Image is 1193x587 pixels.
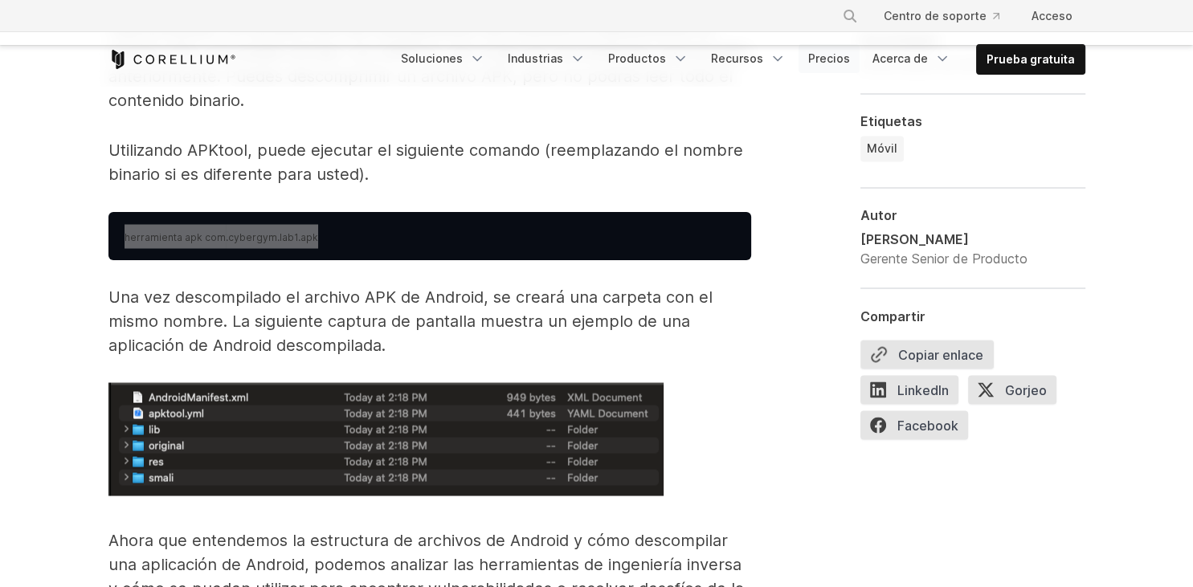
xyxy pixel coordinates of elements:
[808,51,850,65] font: Precios
[867,141,897,155] font: Móvil
[508,51,563,65] font: Industrias
[108,287,713,354] font: Una vez descompilado el archivo APK de Android, se creará una carpeta con el mismo nombre. La sig...
[1005,381,1047,397] font: Gorjeo
[226,231,318,243] font: .cybergym.lab1.apk
[860,375,968,410] a: LinkedIn
[968,375,1066,410] a: Gorjeo
[860,231,969,247] font: [PERSON_NAME]
[860,308,925,324] font: Compartir
[860,207,897,223] font: Autor
[108,141,743,184] font: Utilizando APKtool, puede ejecutar el siguiente comando (reemplazando el nombre binario si es dif...
[860,113,922,129] font: Etiquetas
[860,340,994,369] button: Copiar enlace
[860,251,1028,267] font: Gerente Senior de Producto
[125,231,226,243] font: herramienta apk com
[860,410,978,446] a: Facebook
[860,136,904,161] a: Móvil
[401,51,463,65] font: Soluciones
[608,51,666,65] font: Productos
[897,381,949,397] font: LinkedIn
[108,382,664,495] img: Ejemplo de una aplicación Android descompilada.
[108,50,236,69] a: Página de inicio de Corellium
[391,44,1085,75] div: Menú de navegación
[711,51,763,65] font: Recursos
[987,52,1075,66] font: Prueba gratuita
[897,417,958,433] font: Facebook
[872,51,928,65] font: Acerca de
